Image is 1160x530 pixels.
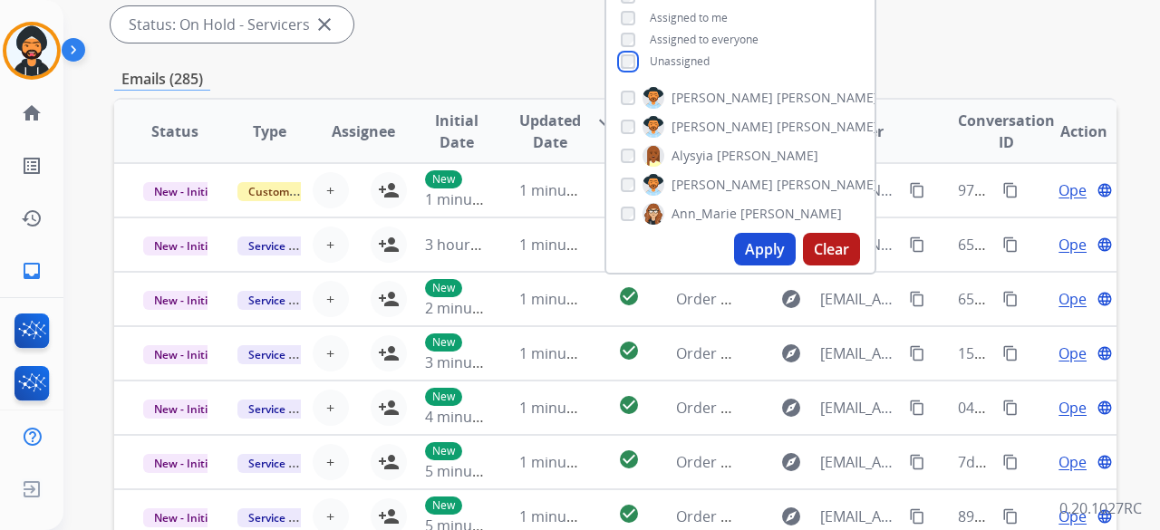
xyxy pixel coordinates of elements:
[425,388,462,406] p: New
[332,120,395,142] span: Assignee
[425,170,462,188] p: New
[253,120,286,142] span: Type
[378,506,400,527] mat-icon: person_add
[909,182,925,198] mat-icon: content_copy
[676,343,986,363] span: Order 70fe92ce-1657-45f2-a17b-37fb691f6e86
[313,444,349,480] button: +
[326,234,334,255] span: +
[618,448,640,470] mat-icon: check_circle
[672,205,737,223] span: Ann_Marie
[618,285,640,307] mat-icon: check_circle
[1058,179,1096,201] span: Open
[151,120,198,142] span: Status
[909,454,925,470] mat-icon: content_copy
[425,110,489,153] span: Initial Date
[1002,454,1019,470] mat-icon: content_copy
[1002,345,1019,361] mat-icon: content_copy
[114,68,210,91] p: Emails (285)
[326,179,334,201] span: +
[650,32,759,47] span: Assigned to everyone
[717,147,818,165] span: [PERSON_NAME]
[326,451,334,473] span: +
[378,342,400,364] mat-icon: person_add
[519,506,609,526] span: 1 minute ago
[820,451,898,473] span: [EMAIL_ADDRESS][DOMAIN_NAME]
[326,397,334,419] span: +
[313,390,349,426] button: +
[425,496,462,515] p: New
[958,110,1055,153] span: Conversation ID
[777,89,878,107] span: [PERSON_NAME]
[780,451,802,473] mat-icon: explore
[425,235,507,255] span: 3 hours ago
[1097,291,1113,307] mat-icon: language
[909,236,925,253] mat-icon: content_copy
[1058,234,1096,255] span: Open
[595,110,617,131] mat-icon: arrow_downward
[1058,288,1096,310] span: Open
[425,279,462,297] p: New
[672,147,713,165] span: Alysyia
[326,342,334,364] span: +
[1097,182,1113,198] mat-icon: language
[803,233,860,265] button: Clear
[734,233,796,265] button: Apply
[1097,454,1113,470] mat-icon: language
[6,25,57,76] img: avatar
[425,333,462,352] p: New
[378,179,400,201] mat-icon: person_add
[780,342,802,364] mat-icon: explore
[425,189,515,209] span: 1 minute ago
[676,506,993,526] span: Order 33f036d2-63ab-45b5-9420-05a56fc10e7c
[740,205,842,223] span: [PERSON_NAME]
[1022,100,1116,163] th: Action
[21,102,43,124] mat-icon: home
[313,281,349,317] button: +
[1002,508,1019,525] mat-icon: content_copy
[1002,182,1019,198] mat-icon: content_copy
[777,118,878,136] span: [PERSON_NAME]
[237,454,341,473] span: Service Support
[519,343,609,363] span: 1 minute ago
[676,452,1003,472] span: Order 34bd1d17-066b-43c4-a9c4-064ecba85bad
[378,288,400,310] mat-icon: person_add
[820,342,898,364] span: [EMAIL_ADDRESS][DOMAIN_NAME]
[672,118,773,136] span: [PERSON_NAME]
[780,288,802,310] mat-icon: explore
[1002,291,1019,307] mat-icon: content_copy
[1058,451,1096,473] span: Open
[143,400,227,419] span: New - Initial
[143,182,227,201] span: New - Initial
[425,442,462,460] p: New
[1097,400,1113,416] mat-icon: language
[777,176,878,194] span: [PERSON_NAME]
[143,236,227,255] span: New - Initial
[1097,345,1113,361] mat-icon: language
[780,397,802,419] mat-icon: explore
[326,506,334,527] span: +
[425,298,522,318] span: 2 minutes ago
[313,226,349,263] button: +
[314,14,335,35] mat-icon: close
[618,394,640,416] mat-icon: check_circle
[519,452,609,472] span: 1 minute ago
[909,508,925,525] mat-icon: content_copy
[519,235,609,255] span: 1 minute ago
[519,398,609,418] span: 1 minute ago
[313,172,349,208] button: +
[909,291,925,307] mat-icon: content_copy
[237,508,341,527] span: Service Support
[519,110,581,153] span: Updated Date
[111,6,353,43] div: Status: On Hold - Servicers
[1002,236,1019,253] mat-icon: content_copy
[326,288,334,310] span: +
[143,345,227,364] span: New - Initial
[1058,397,1096,419] span: Open
[425,461,522,481] span: 5 minutes ago
[237,182,355,201] span: Customer Support
[143,291,227,310] span: New - Initial
[21,155,43,177] mat-icon: list_alt
[378,234,400,255] mat-icon: person_add
[618,503,640,525] mat-icon: check_circle
[672,176,773,194] span: [PERSON_NAME]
